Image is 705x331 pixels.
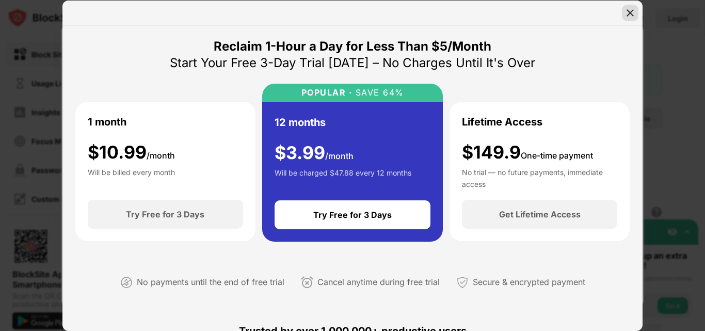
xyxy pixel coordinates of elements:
[88,167,175,187] div: Will be billed every month
[120,276,133,289] img: not-paying
[170,55,535,71] div: Start Your Free 3-Day Trial [DATE] – No Charges Until It's Over
[126,209,204,219] div: Try Free for 3 Days
[88,114,126,130] div: 1 month
[275,167,411,188] div: Will be charged $47.88 every 12 months
[462,167,617,187] div: No trial — no future payments, immediate access
[214,38,491,55] div: Reclaim 1-Hour a Day for Less Than $5/Month
[301,276,313,289] img: cancel-anytime
[521,150,593,161] span: One-time payment
[147,150,175,161] span: /month
[325,151,354,161] span: /month
[275,115,326,130] div: 12 months
[137,275,284,290] div: No payments until the end of free trial
[301,88,352,98] div: POPULAR ·
[456,276,469,289] img: secured-payment
[88,142,175,163] div: $ 10.99
[462,114,542,130] div: Lifetime Access
[317,275,440,290] div: Cancel anytime during free trial
[313,210,392,220] div: Try Free for 3 Days
[462,142,593,163] div: $149.9
[352,88,404,98] div: SAVE 64%
[473,275,585,290] div: Secure & encrypted payment
[275,143,354,164] div: $ 3.99
[499,209,581,219] div: Get Lifetime Access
